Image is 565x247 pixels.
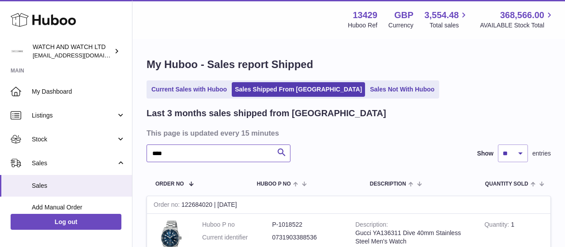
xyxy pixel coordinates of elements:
div: 122684020 | [DATE] [147,196,550,214]
h1: My Huboo - Sales report Shipped [147,57,551,72]
a: 3,554.48 Total sales [425,9,469,30]
span: Order No [155,181,184,187]
span: entries [532,149,551,158]
span: Sales [32,159,116,167]
span: My Dashboard [32,87,125,96]
a: 368,566.00 AVAILABLE Stock Total [480,9,554,30]
div: Huboo Ref [348,21,377,30]
strong: Quantity [484,221,511,230]
strong: GBP [394,9,413,21]
h2: Last 3 months sales shipped from [GEOGRAPHIC_DATA] [147,107,386,119]
span: Description [370,181,406,187]
strong: Order no [154,201,181,210]
a: Log out [11,214,121,230]
strong: Description [355,221,388,230]
span: [EMAIL_ADDRESS][DOMAIN_NAME] [33,52,130,59]
strong: 13429 [353,9,377,21]
span: Stock [32,135,116,144]
dd: P-1018522 [272,220,343,229]
span: AVAILABLE Stock Total [480,21,554,30]
span: Sales [32,182,125,190]
span: Total sales [429,21,469,30]
div: Gucci YA136311 Dive 40mm Stainless Steel Men's Watch [355,229,471,246]
dt: Huboo P no [202,220,272,229]
a: Sales Not With Huboo [367,82,437,97]
span: Quantity Sold [485,181,528,187]
span: Add Manual Order [32,203,125,212]
label: Show [477,149,493,158]
dd: 0731903388536 [272,233,343,242]
div: Currency [388,21,414,30]
dt: Current identifier [202,233,272,242]
span: 3,554.48 [425,9,459,21]
span: Huboo P no [257,181,291,187]
img: internalAdmin-13429@internal.huboo.com [11,45,24,58]
span: Listings [32,111,116,120]
h3: This page is updated every 15 minutes [147,128,549,138]
div: WATCH AND WATCH LTD [33,43,112,60]
a: Current Sales with Huboo [148,82,230,97]
span: 368,566.00 [500,9,544,21]
a: Sales Shipped From [GEOGRAPHIC_DATA] [232,82,365,97]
